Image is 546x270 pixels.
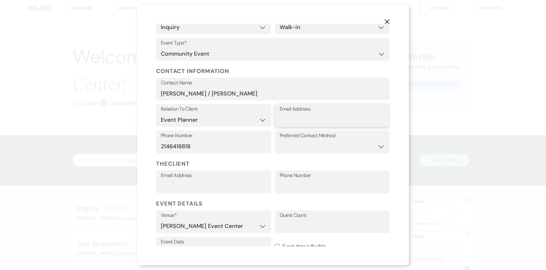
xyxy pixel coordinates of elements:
[161,211,266,220] label: Venue*
[161,105,266,114] label: Relation To Client
[161,78,385,88] label: Contact Name
[161,131,266,140] label: Phone Number
[280,105,385,114] label: Email Address
[156,199,390,208] h5: Event Details
[161,87,385,100] input: First and Last Name
[156,159,390,169] h5: The Client
[280,211,385,220] label: Guest Count
[161,39,385,48] label: Event Type*
[275,237,390,257] label: Event date is flexible
[161,237,266,247] label: Event Date
[275,244,280,249] input: Event date is flexible
[156,66,390,76] h5: Contact Information
[161,171,266,180] label: Email Address
[280,131,385,140] label: Preferred Contact Method
[280,171,385,180] label: Phone Number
